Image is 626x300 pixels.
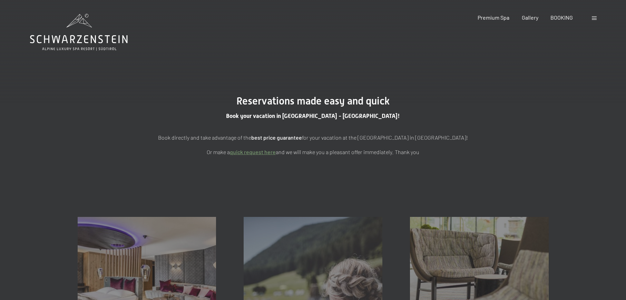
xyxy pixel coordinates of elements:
[251,134,302,141] strong: best price guarantee
[140,148,486,157] p: Or make a and we will make you a pleasant offer immediately. Thank you
[550,14,573,21] a: BOOKING
[236,95,390,107] span: Reservations made easy and quick
[522,14,538,21] a: Gallery
[230,149,276,155] a: quick request here
[140,133,486,142] p: Book directly and take advantage of the for your vacation at the [GEOGRAPHIC_DATA] in [GEOGRAPHIC...
[226,112,400,119] span: Book your vacation in [GEOGRAPHIC_DATA] - [GEOGRAPHIC_DATA]!
[478,14,509,21] a: Premium Spa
